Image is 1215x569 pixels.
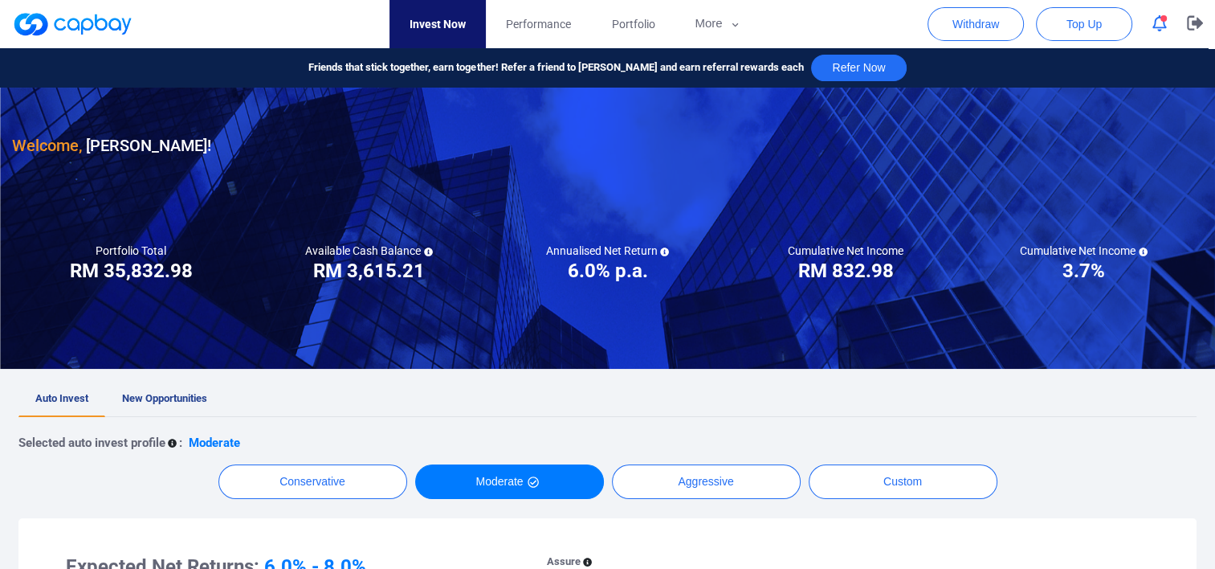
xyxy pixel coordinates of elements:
button: Custom [809,465,997,499]
h5: Available Cash Balance [305,244,433,258]
h3: RM 3,615.21 [313,258,425,284]
h3: 6.0% p.a. [567,258,647,284]
h3: [PERSON_NAME] ! [12,133,211,158]
button: Refer Now [811,55,906,81]
button: Conservative [218,465,407,499]
button: Moderate [415,465,604,499]
h3: 3.7% [1062,258,1105,284]
span: Auto Invest [35,392,88,404]
h3: RM 35,832.98 [70,258,193,284]
h5: Cumulative Net Income [788,244,903,258]
span: Performance [506,15,571,33]
span: Top Up [1066,16,1102,32]
span: Friends that stick together, earn together! Refer a friend to [PERSON_NAME] and earn referral rew... [308,59,803,76]
p: Moderate [189,433,240,452]
h3: RM 832.98 [798,258,894,284]
span: Portfolio [611,15,654,33]
p: : [179,433,182,452]
button: Withdraw [928,7,1024,41]
h5: Portfolio Total [96,244,166,258]
span: Welcome, [12,136,82,155]
span: New Opportunities [122,392,207,404]
h5: Annualised Net Return [545,244,669,258]
button: Aggressive [612,465,801,499]
p: Selected auto invest profile [18,433,165,452]
h5: Cumulative Net Income [1020,244,1148,258]
button: Top Up [1036,7,1132,41]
